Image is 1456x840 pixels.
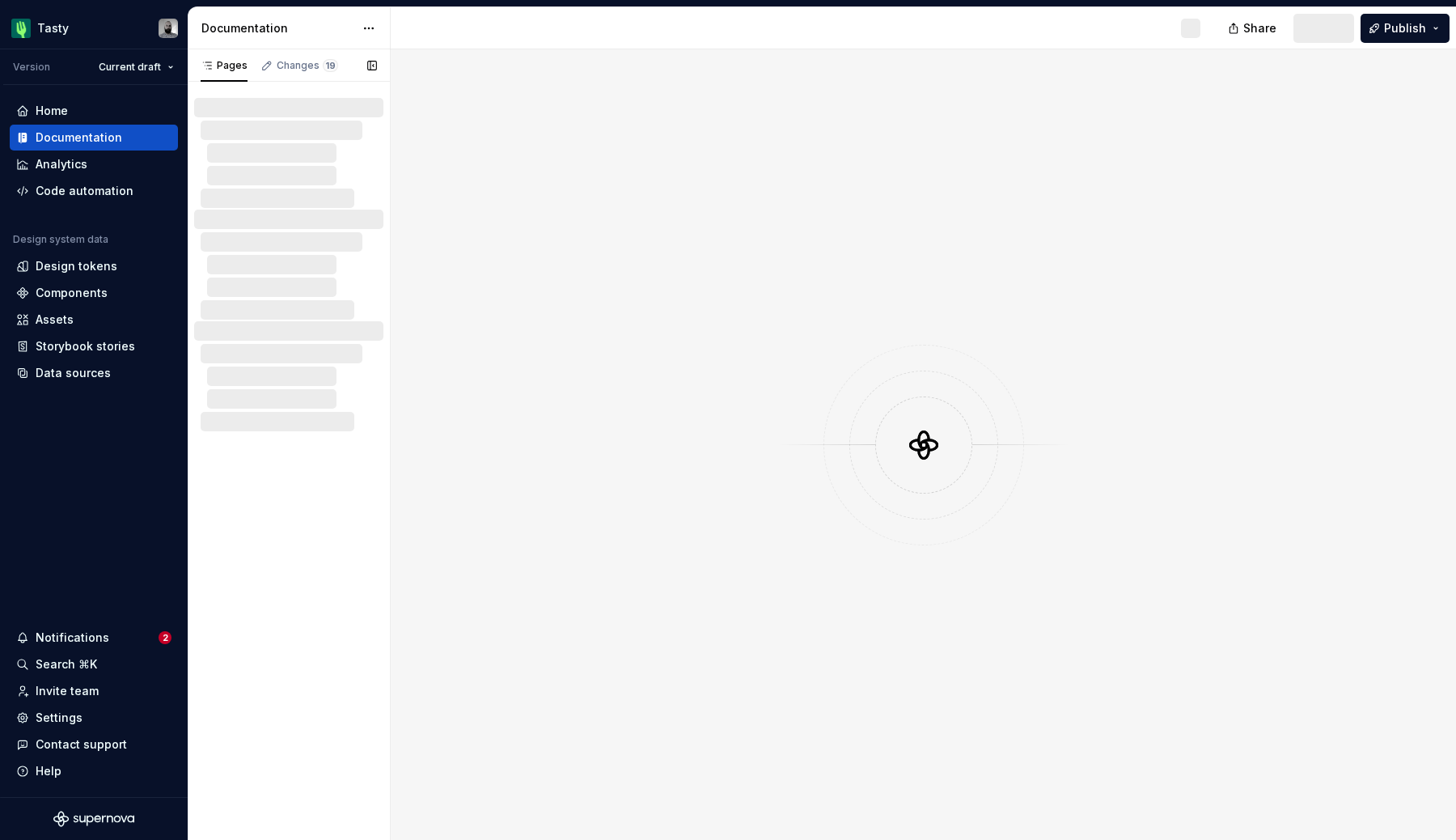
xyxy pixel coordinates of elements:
div: Storybook stories [36,338,135,354]
img: Julien Riveron [159,19,178,38]
div: Pages [201,59,248,72]
div: Analytics [36,156,87,172]
span: Share [1243,20,1276,36]
button: Current draft [91,56,181,78]
div: Tasty [37,20,69,36]
a: Storybook stories [10,333,178,359]
button: Contact support [10,732,178,757]
div: Notifications [36,630,109,646]
a: Design tokens [10,253,178,279]
button: Help [10,758,178,784]
span: 19 [323,59,338,72]
a: Settings [10,705,178,731]
a: Components [10,280,178,306]
span: 2 [159,631,171,644]
a: Home [10,98,178,124]
div: Changes [277,59,338,72]
div: Version [13,61,50,74]
img: 5a785b6b-c473-494b-9ba3-bffaf73304c7.png [11,19,31,38]
span: Current draft [99,61,161,74]
div: Contact support [36,736,127,753]
button: TastyJulien Riveron [3,11,184,45]
div: Search ⌘K [36,656,97,672]
div: Home [36,103,68,119]
div: Assets [36,312,74,328]
a: Analytics [10,151,178,177]
button: Publish [1361,14,1450,43]
div: Settings [36,710,83,726]
div: Documentation [201,20,354,36]
a: Code automation [10,178,178,204]
button: Notifications2 [10,625,178,651]
button: Search ⌘K [10,651,178,677]
svg: Supernova Logo [53,811,134,827]
div: Invite team [36,683,99,699]
div: Components [36,285,108,301]
button: Share [1220,14,1287,43]
div: Data sources [36,365,111,381]
div: Documentation [36,129,122,146]
a: Invite team [10,678,178,704]
a: Assets [10,307,178,333]
div: Code automation [36,183,133,199]
div: Design system data [13,233,108,246]
a: Data sources [10,360,178,386]
div: Help [36,763,61,779]
div: Design tokens [36,258,117,274]
a: Documentation [10,125,178,151]
span: Publish [1384,20,1426,36]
